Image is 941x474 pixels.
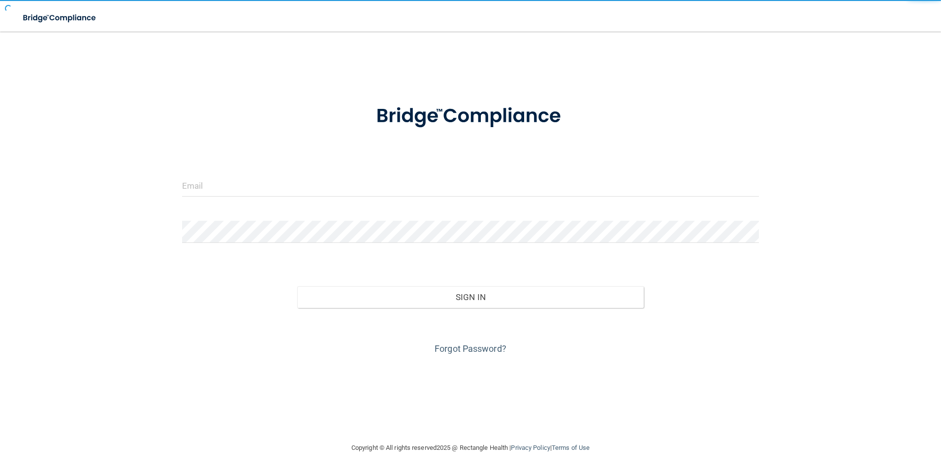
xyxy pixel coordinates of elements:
a: Forgot Password? [435,343,506,354]
button: Sign In [297,286,644,308]
img: bridge_compliance_login_screen.278c3ca4.svg [356,91,585,142]
a: Terms of Use [552,444,590,451]
a: Privacy Policy [511,444,550,451]
div: Copyright © All rights reserved 2025 @ Rectangle Health | | [291,432,650,464]
img: bridge_compliance_login_screen.278c3ca4.svg [15,8,105,28]
input: Email [182,174,759,197]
